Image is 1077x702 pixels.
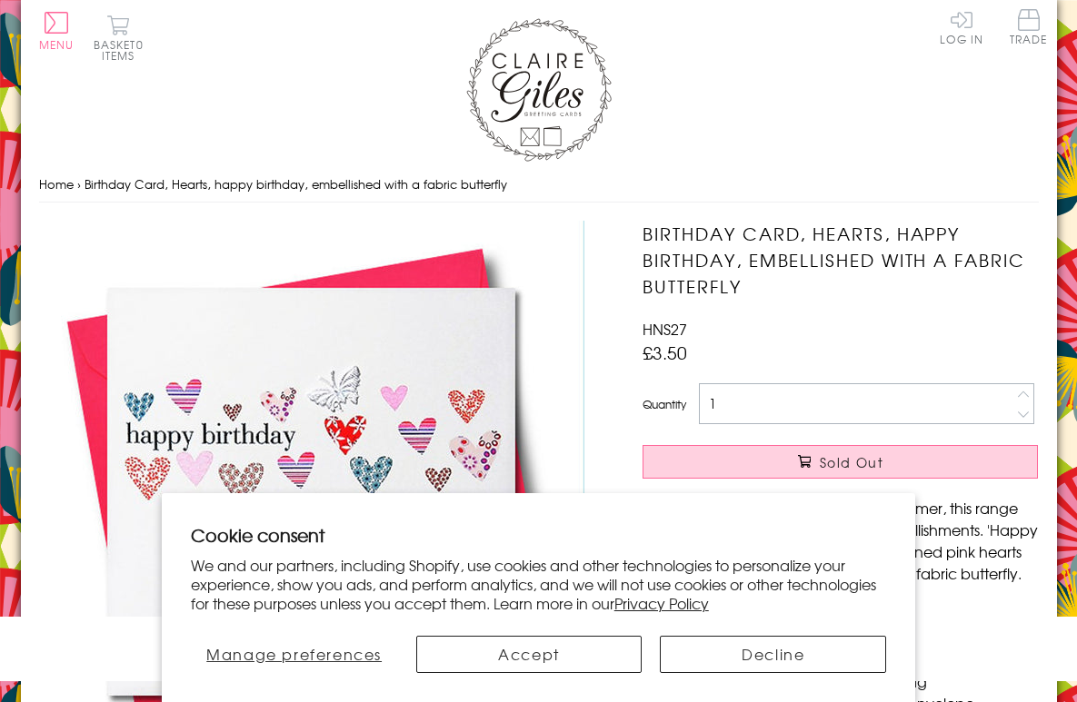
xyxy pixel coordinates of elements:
a: Home [39,175,74,193]
span: › [77,175,81,193]
a: Log In [940,9,983,44]
img: Claire Giles Greetings Cards [466,18,612,162]
button: Manage preferences [191,636,398,673]
span: Manage preferences [206,643,382,665]
h1: Birthday Card, Hearts, happy birthday, embellished with a fabric butterfly [643,221,1038,299]
span: 0 items [102,36,144,64]
span: HNS27 [643,318,687,340]
button: Basket0 items [94,15,144,61]
p: We and our partners, including Shopify, use cookies and other technologies to personalize your ex... [191,556,887,612]
button: Accept [416,636,643,673]
a: Trade [1010,9,1048,48]
span: Birthday Card, Hearts, happy birthday, embellished with a fabric butterfly [85,175,507,193]
span: £3.50 [643,340,687,365]
button: Decline [660,636,886,673]
nav: breadcrumbs [39,166,1039,203]
button: Menu [39,12,75,50]
button: Sold Out [643,445,1038,479]
span: Trade [1010,9,1048,44]
label: Quantity [643,396,686,412]
a: Privacy Policy [614,592,709,614]
h2: Cookie consent [191,522,887,548]
span: Sold Out [820,453,883,471]
span: Menu [39,36,75,53]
